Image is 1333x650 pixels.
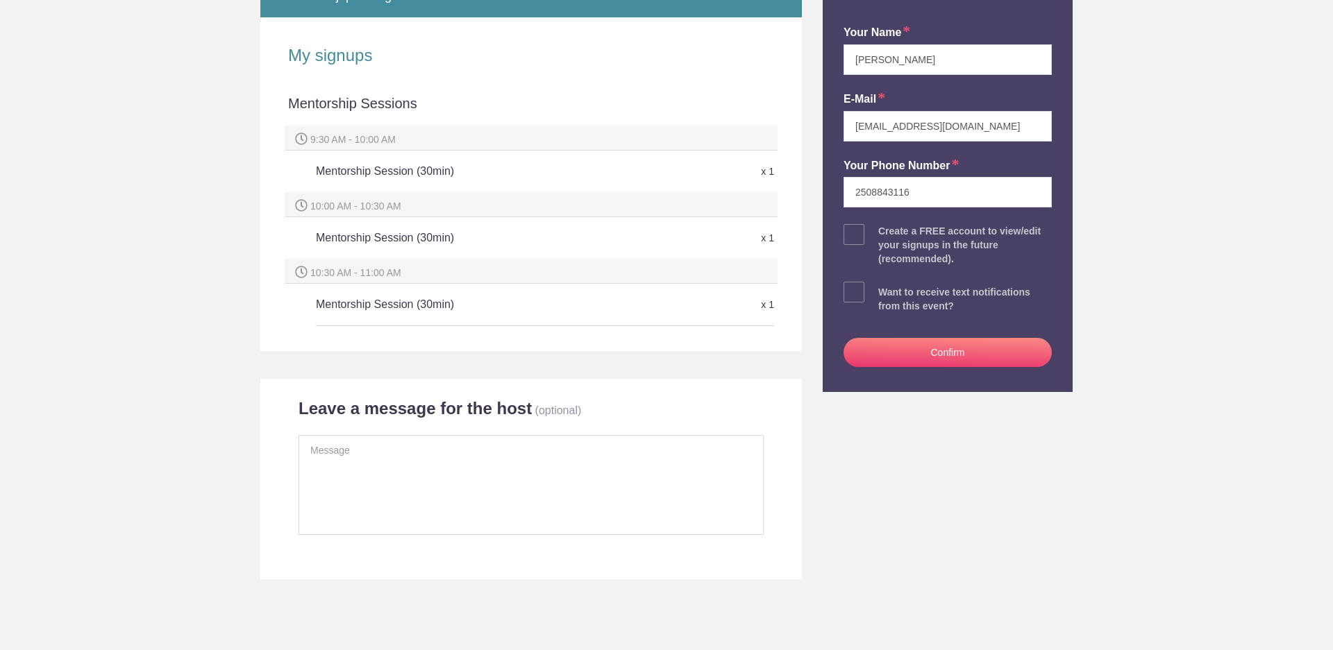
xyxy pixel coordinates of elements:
[844,92,885,108] label: E-mail
[621,226,774,250] div: x 1
[844,25,910,41] label: your name
[535,404,582,416] p: (optional)
[844,158,959,174] label: Your Phone Number
[621,160,774,184] div: x 1
[288,94,774,126] div: Mentorship Sessions
[844,177,1052,207] input: e.g. +14155552671
[844,111,1052,142] input: e.g. julie@gmail.com
[285,126,778,151] div: 9:30 AM - 10:00 AM
[299,398,532,419] h2: Leave a message for the host
[288,45,774,66] h2: My signups
[285,259,778,284] div: 10:30 AM - 11:00 AM
[878,285,1052,313] div: Want to receive text notifications from this event?
[295,199,308,212] img: Spot time
[316,224,621,252] h5: Mentorship Session (30min)
[295,132,308,145] img: Spot time
[621,293,774,317] div: x 1
[844,44,1052,75] input: e.g. Julie Farrell
[316,157,621,185] h5: Mentorship Session (30min)
[316,291,621,318] h5: Mentorship Session (30min)
[295,266,308,278] img: Spot time
[878,224,1052,266] div: Create a FREE account to view/edit your signups in the future (recommended).
[844,338,1052,367] button: Confirm
[285,192,778,217] div: 10:00 AM - 10:30 AM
